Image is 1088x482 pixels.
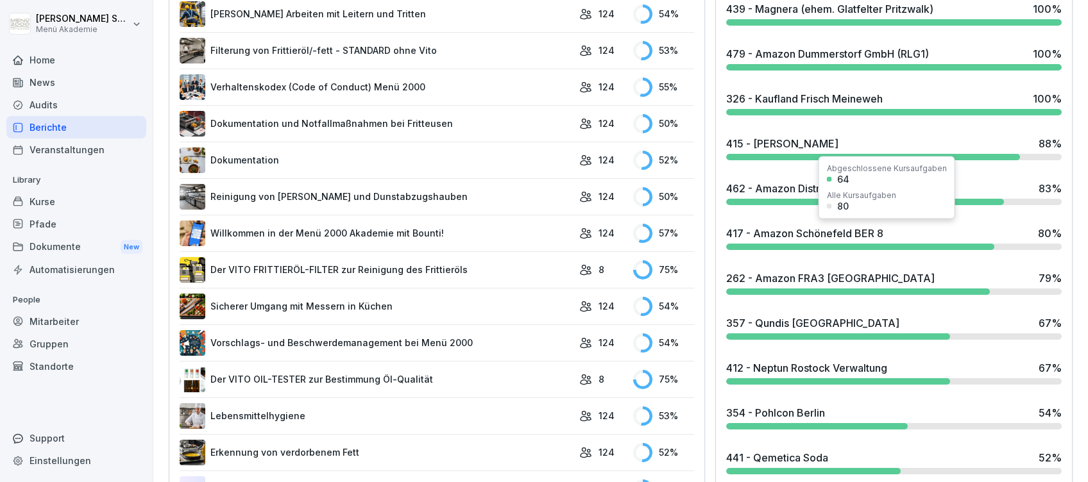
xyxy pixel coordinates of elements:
p: 124 [599,44,615,57]
a: Mitarbeiter [6,310,146,333]
a: [PERSON_NAME] Arbeiten mit Leitern und Tritten [180,1,573,27]
div: 53 % [633,41,694,60]
div: Standorte [6,355,146,378]
div: 55 % [633,78,694,97]
div: 479 - Amazon Dummerstorf GmbH (RLG1) [726,46,929,62]
div: 412 - Neptun Rostock Verwaltung [726,360,887,376]
div: 54 % [1039,405,1062,420]
a: 262 - Amazon FRA3 [GEOGRAPHIC_DATA]79% [721,265,1067,300]
div: Dokumente [6,235,146,259]
a: Einstellungen [6,449,146,472]
p: 124 [599,7,615,21]
p: 124 [599,409,615,422]
div: Alle Kursaufgaben [827,192,896,199]
a: Der VITO FRITTIERÖL-FILTER zur Reinigung des Frittieröls [180,257,573,283]
div: 80 % [1038,226,1062,241]
a: Lebensmittelhygiene [180,403,573,429]
img: hh3kvobgi93e94d22i1c6810.png [180,74,205,100]
a: Der VITO OIL-TESTER zur Bestimmung Öl-Qualität [180,367,573,392]
img: lnrteyew03wyeg2dvomajll7.png [180,38,205,63]
div: 67 % [1039,360,1062,376]
a: Filterung von Frittieröl/-fett - STANDARD ohne Vito [180,38,573,63]
div: 53 % [633,406,694,426]
a: Kurse [6,190,146,213]
div: 415 - [PERSON_NAME] [726,136,838,151]
p: 124 [599,226,615,240]
img: mfnj94a6vgl4cypi86l5ezmw.png [180,184,205,210]
div: 439 - Magnera (ehem. Glatfelter Pritzwalk) [726,1,933,17]
div: 52 % [633,443,694,462]
a: Automatisierungen [6,258,146,281]
p: 124 [599,117,615,130]
img: bnqppd732b90oy0z41dk6kj2.png [180,294,205,319]
div: 50 % [633,187,694,206]
p: 124 [599,80,615,94]
div: 67 % [1039,315,1062,331]
img: v7bxruicv7vvt4ltkcopmkzf.png [180,1,205,27]
img: vqex8dna0ap6n9z3xzcqrj3m.png [180,440,205,465]
a: News [6,71,146,94]
div: 100 % [1033,91,1062,106]
div: 57 % [633,224,694,243]
img: up30sq4qohmlf9oyka1pt50j.png [180,367,205,392]
p: Menü Akademie [36,25,130,34]
a: Erkennung von verdorbenem Fett [180,440,573,465]
a: 441 - Qemetica Soda52% [721,445,1067,479]
a: 417 - Amazon Schönefeld BER 880% [721,220,1067,255]
p: 124 [599,153,615,167]
div: Support [6,427,146,449]
div: 75 % [633,370,694,389]
p: [PERSON_NAME] Schülzke [36,13,130,24]
div: 64 [837,175,849,184]
a: DokumenteNew [6,235,146,259]
a: Berichte [6,116,146,138]
div: 83 % [1039,181,1062,196]
a: 354 - Pohlcon Berlin54% [721,400,1067,435]
img: lxawnajjsce9vyoprlfqagnf.png [180,257,205,283]
a: Vorschlags- und Beschwerdemanagement bei Menü 2000 [180,330,573,356]
div: 326 - Kaufland Frisch Meineweh [726,91,883,106]
div: Abgeschlossene Kursaufgaben [827,165,947,172]
a: Veranstaltungen [6,138,146,161]
div: 80 [837,202,849,211]
div: 354 - Pohlcon Berlin [726,405,825,420]
a: Gruppen [6,333,146,355]
div: 54 % [633,4,694,24]
p: 124 [599,445,615,459]
img: jg117puhp44y4en97z3zv7dk.png [180,147,205,173]
a: Willkommen in der Menü 2000 Akademie mit Bounti! [180,220,573,246]
div: 54 % [633,333,694,353]
div: 262 - Amazon FRA3 [GEOGRAPHIC_DATA] [726,270,935,286]
a: 415 - [PERSON_NAME]88% [721,131,1067,165]
div: 100 % [1033,46,1062,62]
div: 100 % [1033,1,1062,17]
a: Audits [6,94,146,116]
div: 75 % [633,260,694,279]
p: 124 [599,190,615,203]
div: Home [6,49,146,71]
div: 462 - Amazon Distribution GmbH (LEJ1) [726,181,918,196]
a: Pfade [6,213,146,235]
a: Reinigung von [PERSON_NAME] und Dunstabzugshauben [180,184,573,210]
div: New [121,240,142,254]
p: 8 [599,372,604,386]
img: xh3bnih80d1pxcetv9zsuevg.png [180,220,205,246]
img: m8bvy8z8kneahw7tpdkl7btm.png [180,330,205,356]
img: t30obnioake0y3p0okzoia1o.png [180,111,205,137]
a: 462 - Amazon Distribution GmbH (LEJ1)83% [721,176,1067,210]
a: Dokumentation [180,147,573,173]
div: 441 - Qemetica Soda [726,450,828,465]
a: 326 - Kaufland Frisch Meineweh100% [721,86,1067,120]
div: 88 % [1039,136,1062,151]
a: Verhaltenskodex (Code of Conduct) Menü 2000 [180,74,573,100]
div: 50 % [633,114,694,133]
